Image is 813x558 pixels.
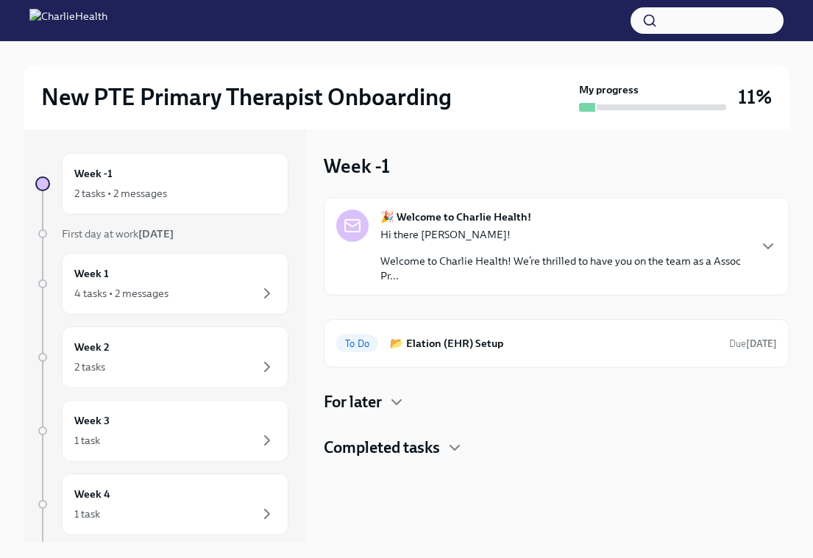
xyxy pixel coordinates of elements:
[74,339,110,355] h6: Week 2
[62,227,174,240] span: First day at work
[35,326,288,388] a: Week 22 tasks
[74,412,110,429] h6: Week 3
[74,433,100,448] div: 1 task
[74,360,105,374] div: 2 tasks
[390,335,717,351] h6: 📂 Elation (EHR) Setup
[74,486,110,502] h6: Week 4
[74,186,167,201] div: 2 tasks • 2 messages
[324,391,789,413] div: For later
[74,165,113,182] h6: Week -1
[380,227,748,242] p: Hi there [PERSON_NAME]!
[746,338,777,349] strong: [DATE]
[35,473,288,535] a: Week 41 task
[41,82,452,112] h2: New PTE Primary Therapist Onboarding
[380,254,748,283] p: Welcome to Charlie Health! We’re thrilled to have you on the team as a Assoc Pr...
[74,507,100,521] div: 1 task
[738,84,772,110] h3: 11%
[579,82,639,97] strong: My progress
[324,437,440,459] h4: Completed tasks
[324,153,390,179] h3: Week -1
[729,338,777,349] span: Due
[74,286,168,301] div: 4 tasks • 2 messages
[29,9,107,32] img: CharlieHealth
[336,332,777,355] a: To Do📂 Elation (EHR) SetupDue[DATE]
[35,253,288,315] a: Week 14 tasks • 2 messages
[324,437,789,459] div: Completed tasks
[74,265,109,282] h6: Week 1
[35,226,288,241] a: First day at work[DATE]
[35,400,288,462] a: Week 31 task
[380,210,531,224] strong: 🎉 Welcome to Charlie Health!
[138,227,174,240] strong: [DATE]
[324,391,382,413] h4: For later
[35,153,288,215] a: Week -12 tasks • 2 messages
[336,338,378,349] span: To Do
[729,337,777,351] span: September 26th, 2025 07:00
